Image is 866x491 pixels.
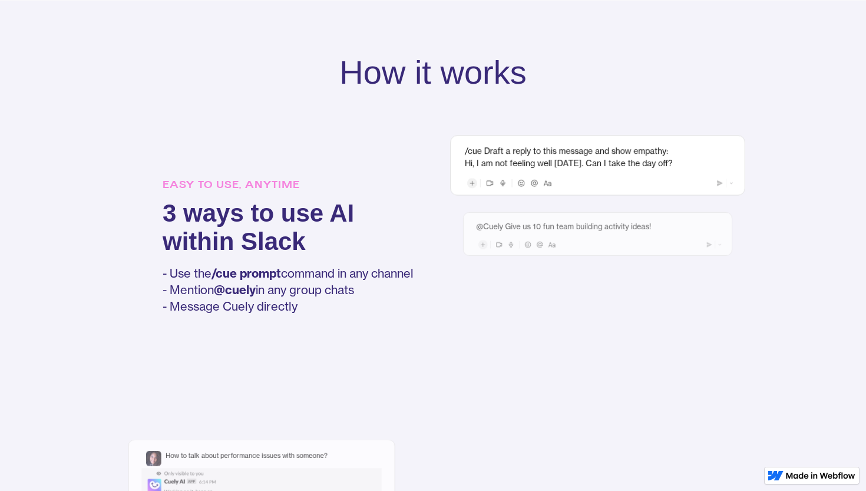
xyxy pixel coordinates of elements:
img: Made in Webflow [786,472,855,479]
h3: 3 ways to use AI within Slack [163,199,414,256]
h5: EASY TO USE, ANYTIME [163,177,414,193]
div: /cue Draft a reply to this message and show empathy: Hi, I am not feeling well [DATE]. Can I take... [465,145,731,170]
h2: How it works [339,54,526,91]
strong: /cue prompt [211,266,281,281]
div: @Cuely Give us 10 fun team building activity ideas! [476,221,719,232]
div: How to talk about performance issues with someone? [166,451,328,461]
p: - Use the command in any channel - Mention in any group chats - Message Cuely directly [163,265,414,315]
strong: @cuely [214,282,256,297]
